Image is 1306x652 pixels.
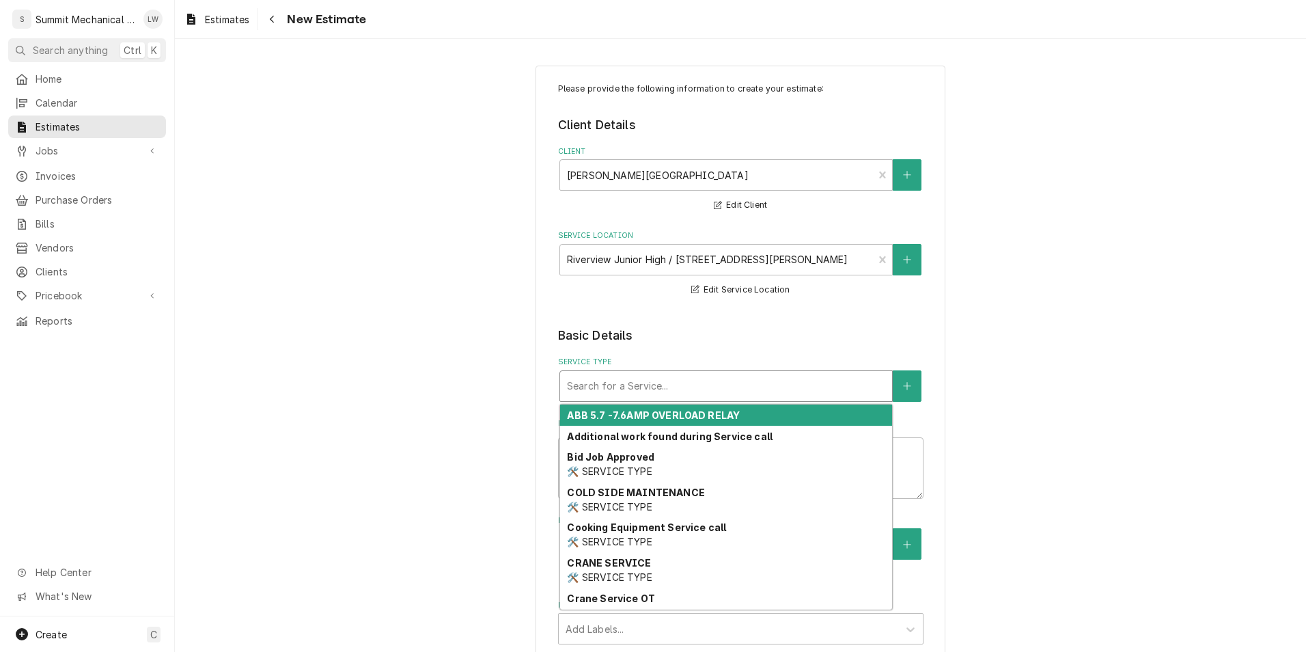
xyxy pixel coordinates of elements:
[903,170,911,180] svg: Create New Client
[36,288,139,303] span: Pricebook
[893,159,921,191] button: Create New Client
[567,521,726,533] strong: Cooking Equipment Service call
[36,629,67,640] span: Create
[8,68,166,90] a: Home
[558,515,923,583] div: Equipment
[567,487,704,498] strong: COLD SIDE MAINTENANCE
[36,12,136,27] div: Summit Mechanical Service LLC
[567,501,652,513] span: 🛠️ SERVICE TYPE
[143,10,163,29] div: LW
[567,431,773,442] strong: Additional work found during Service call
[893,528,921,560] button: Create New Equipment
[36,193,159,207] span: Purchase Orders
[36,217,159,231] span: Bills
[8,139,166,162] a: Go to Jobs
[36,241,159,255] span: Vendors
[903,255,911,264] svg: Create New Location
[36,589,158,603] span: What's New
[567,536,652,547] span: 🛠️ SERVICE TYPE
[36,72,159,86] span: Home
[8,165,166,187] a: Invoices
[205,12,249,27] span: Estimates
[558,146,923,157] label: Client
[36,96,159,110] span: Calendar
[12,10,31,29] div: S
[903,540,911,549] svg: Create New Equipment
[558,327,923,344] legend: Basic Details
[689,282,792,299] button: Edit Service Location
[558,230,923,241] label: Service Location
[36,565,158,580] span: Help Center
[36,169,159,183] span: Invoices
[143,10,163,29] div: Landon Weeks's Avatar
[567,465,652,477] span: 🛠️ SERVICE TYPE
[8,38,166,62] button: Search anythingCtrlK
[558,357,923,368] label: Service Type
[903,381,911,391] svg: Create New Service
[712,197,769,214] button: Edit Client
[8,284,166,307] a: Go to Pricebook
[558,418,923,498] div: Reason For Call
[893,370,921,402] button: Create New Service
[558,600,923,644] div: Labels
[567,451,654,463] strong: Bid Job Approved
[558,230,923,298] div: Service Location
[558,600,923,611] label: Labels
[36,264,159,279] span: Clients
[558,146,923,214] div: Client
[567,571,652,583] span: 🛠️ SERVICE TYPE
[893,244,921,275] button: Create New Location
[567,557,651,569] strong: CRANE SERVICE
[8,236,166,259] a: Vendors
[261,8,283,30] button: Navigate back
[150,627,157,642] span: C
[124,43,141,57] span: Ctrl
[558,357,923,401] div: Service Type
[558,418,923,429] label: Reason For Call
[558,116,923,134] legend: Client Details
[36,120,159,134] span: Estimates
[8,561,166,584] a: Go to Help Center
[8,116,166,138] a: Estimates
[36,144,139,158] span: Jobs
[151,43,157,57] span: K
[8,92,166,114] a: Calendar
[8,260,166,283] a: Clients
[33,43,108,57] span: Search anything
[8,585,166,608] a: Go to What's New
[8,310,166,332] a: Reports
[558,515,923,526] label: Equipment
[36,314,159,328] span: Reports
[567,593,655,604] strong: Crane Service OT
[8,213,166,235] a: Bills
[179,8,255,31] a: Estimates
[8,189,166,211] a: Purchase Orders
[567,409,740,421] strong: ABB 5.7 -7.6AMP OVERLOAD RELAY
[283,10,366,29] span: New Estimate
[558,83,923,95] p: Please provide the following information to create your estimate:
